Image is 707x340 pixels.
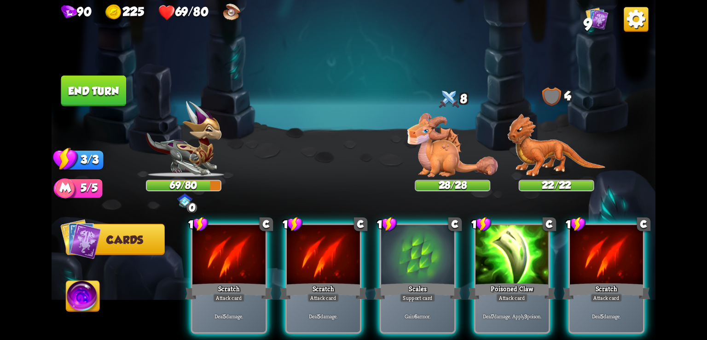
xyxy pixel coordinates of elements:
div: 3/3 [66,150,104,170]
div: 1 [188,217,209,232]
b: 3 [524,313,527,320]
div: 1 [471,217,492,232]
div: 1 [377,217,397,232]
p: Deal damage. Apply poison. [477,313,547,320]
span: 9 [584,15,592,34]
img: Oyster - When viewing your Draw Pile, the cards are now shown in the order of drawing. [222,3,241,22]
button: Cards [66,224,165,255]
img: Cards_Icon.png [60,218,101,259]
b: 5 [601,313,603,320]
span: Cards [106,234,143,246]
div: View all the cards in your deck [585,7,608,31]
div: 0 [187,203,197,213]
div: 8 [415,88,490,112]
div: 69/80 [147,181,220,191]
div: C [637,217,651,231]
img: Clay_Dragon.png [407,113,498,177]
div: Scratch [185,281,272,301]
div: C [448,217,462,231]
img: gem.png [61,5,77,20]
img: Chevalier_Dragon.png [146,101,221,177]
div: Scratch [279,281,367,301]
button: End turn [61,76,126,106]
img: Earth_Dragon.png [507,114,605,177]
div: Scales [374,281,461,301]
img: Ability_Icon.png [66,281,100,315]
img: ManaPoints.png [53,178,77,201]
img: Stamina_Icon.png [53,147,78,171]
p: Deal damage. [289,313,358,320]
div: Scratch [562,281,650,301]
div: Attack card [307,293,339,302]
div: 4 [519,88,594,106]
div: Poisoned Claw [468,281,556,301]
p: Gain armor. [383,313,452,320]
div: 5/5 [66,178,103,198]
img: OptionsButton.png [624,7,648,31]
div: Health [158,4,209,21]
b: 5 [318,313,320,320]
p: Deal damage. [572,313,641,320]
div: Attack card [213,293,245,302]
div: Gems [61,5,92,21]
b: 7 [492,313,494,320]
div: C [260,217,273,231]
div: Gold [105,4,144,21]
div: 22/22 [520,181,593,191]
div: Attack card [496,293,528,302]
div: 1 [283,217,303,232]
p: Deal damage. [194,313,264,320]
div: C [543,217,556,231]
b: 5 [223,313,226,320]
img: health.png [158,4,175,21]
img: Cards_Icon.png [585,7,608,29]
b: 6 [414,313,417,320]
img: ChevalierSigil.png [177,193,192,208]
div: 28/28 [416,181,489,191]
div: 1 [566,217,586,232]
div: Attack card [591,293,622,302]
div: C [354,217,368,231]
img: gold.png [105,4,122,21]
div: Support card [400,293,435,302]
